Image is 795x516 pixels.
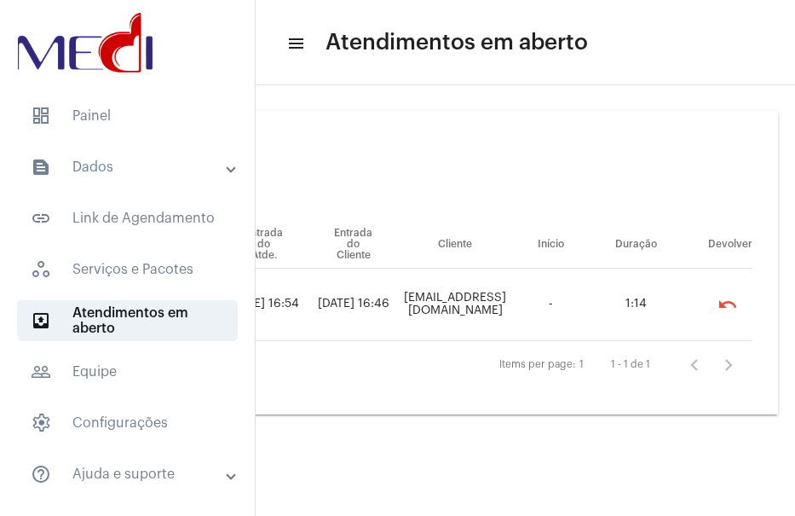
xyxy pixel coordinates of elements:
th: Cliente [398,221,512,269]
button: Próxima página [711,348,746,382]
td: - [512,269,590,341]
mat-icon: sidenav icon [31,157,51,177]
span: sidenav icon [31,413,51,433]
mat-icon: sidenav icon [31,310,51,331]
mat-icon: undo [717,294,738,315]
td: [EMAIL_ADDRESS][DOMAIN_NAME] [398,269,512,341]
span: sidenav icon [31,106,51,126]
mat-icon: sidenav icon [286,33,303,54]
mat-icon: sidenav icon [31,464,51,484]
mat-panel-title: Ajuda e suporte [31,464,228,484]
mat-expansion-panel-header: sidenav iconAjuda e suporte [10,454,255,495]
span: Configurações [17,403,238,444]
span: sidenav icon [31,259,51,280]
mat-icon: sidenav icon [31,208,51,229]
mat-panel-title: Dados [31,157,228,177]
span: Painel [17,96,238,136]
button: Página anterior [677,348,711,382]
th: Entrada do Atde. [219,221,308,269]
mat-chip-list: selection [688,287,752,322]
mat-icon: sidenav icon [31,362,51,382]
div: Items per page: [499,359,576,370]
th: Devolver [683,221,752,269]
td: 1:14 [590,269,683,341]
div: 1 - 1 de 1 [611,359,650,370]
th: Entrada do Cliente [308,221,398,269]
th: Duração [590,221,683,269]
span: Serviços e Pacotes [17,249,238,290]
div: 1 [579,359,584,370]
td: [DATE] 16:46 [308,269,398,341]
th: Início [512,221,590,269]
span: Equipe [17,351,238,392]
span: Atendimentos em aberto [17,300,238,341]
img: d3a1b5fa-500b-b90f-5a1c-719c20e9830b.png [14,9,157,77]
mat-expansion-panel-header: sidenav iconDados [10,147,255,188]
span: Link de Agendamento [17,198,238,239]
span: Atendimentos em aberto [325,29,588,56]
td: [DATE] 16:54 [219,269,308,341]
